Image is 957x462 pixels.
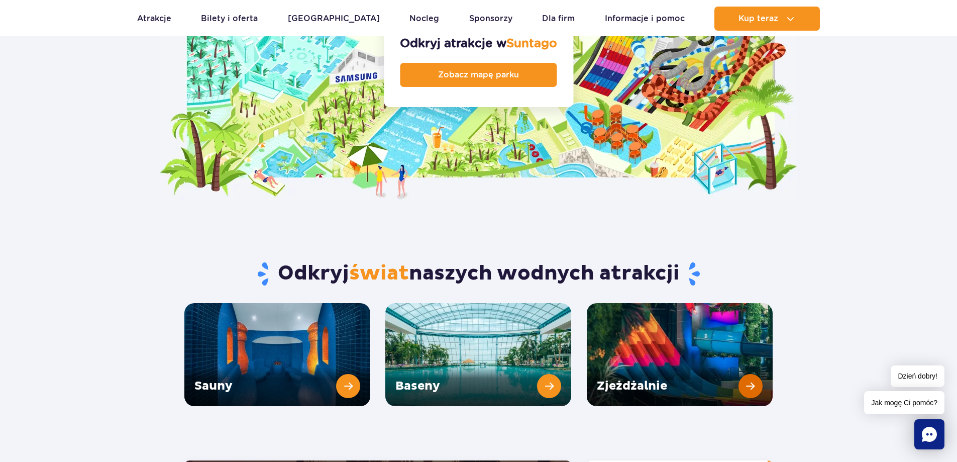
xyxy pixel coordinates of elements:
[542,7,575,31] a: Dla firm
[605,7,685,31] a: Informacje i pomoc
[400,36,557,51] strong: Odkryj atrakcje w
[469,7,512,31] a: Sponsorzy
[738,14,778,23] span: Kup teraz
[288,7,380,31] a: [GEOGRAPHIC_DATA]
[137,7,171,31] a: Atrakcje
[385,303,571,406] a: Baseny
[714,7,820,31] button: Kup teraz
[438,71,519,79] span: Zobacz mapę parku
[914,419,944,449] div: Chat
[201,7,258,31] a: Bilety i oferta
[409,7,439,31] a: Nocleg
[184,261,773,287] h2: Odkryj naszych wodnych atrakcji
[864,391,944,414] span: Jak mogę Ci pomóc?
[184,303,370,406] a: Sauny
[506,36,557,50] span: Suntago
[587,303,773,406] a: Zjeżdżalnie
[349,261,409,286] span: świat
[400,63,557,87] a: Zobacz mapę parku
[891,365,944,387] span: Dzień dobry!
